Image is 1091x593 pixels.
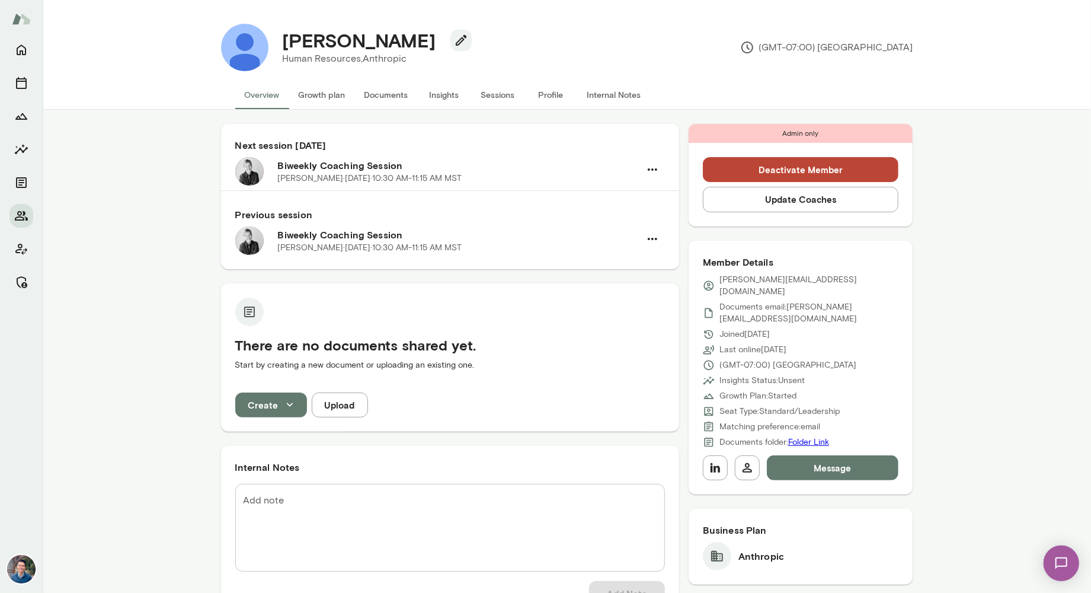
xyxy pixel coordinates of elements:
button: Message [767,455,899,480]
img: Mento [12,8,31,30]
button: Upload [312,393,368,417]
p: Last online [DATE] [719,344,786,356]
p: [PERSON_NAME] · [DATE] · 10:30 AM-11:15 AM MST [278,173,462,184]
h6: Member Details [703,255,899,269]
div: Admin only [689,124,913,143]
button: Sessions [471,81,524,109]
button: Growth Plan [9,104,33,128]
p: [PERSON_NAME][EMAIL_ADDRESS][DOMAIN_NAME] [719,274,899,298]
img: Julieann Choi [221,24,268,71]
button: Update Coaches [703,187,899,212]
p: Documents email: [PERSON_NAME][EMAIL_ADDRESS][DOMAIN_NAME] [719,301,899,325]
h5: There are no documents shared yet. [235,336,665,355]
h6: Anthropic [738,549,784,563]
p: Documents folder: [719,436,829,448]
button: Documents [355,81,418,109]
button: Growth plan [289,81,355,109]
button: Home [9,38,33,62]
p: Start by creating a new document or uploading an existing one. [235,359,665,371]
button: Create [235,393,307,417]
h6: Internal Notes [235,460,665,474]
button: Insights [9,138,33,161]
button: Documents [9,171,33,195]
p: Seat Type: Standard/Leadership [719,406,840,417]
button: Members [9,204,33,228]
h4: [PERSON_NAME] [283,29,436,52]
img: Alex Yu [7,555,36,584]
p: Growth Plan: Started [719,390,796,402]
button: Internal Notes [578,81,651,109]
p: (GMT-07:00) [GEOGRAPHIC_DATA] [719,359,856,371]
h6: Business Plan [703,523,899,537]
button: Client app [9,237,33,261]
p: (GMT-07:00) [GEOGRAPHIC_DATA] [740,40,913,55]
p: Joined [DATE] [719,329,770,340]
a: Folder Link [788,437,829,447]
button: Overview [235,81,289,109]
button: Sessions [9,71,33,95]
button: Insights [418,81,471,109]
h6: Biweekly Coaching Session [278,228,640,242]
p: [PERSON_NAME] · [DATE] · 10:30 AM-11:15 AM MST [278,242,462,254]
button: Profile [524,81,578,109]
h6: Previous session [235,208,665,222]
p: Insights Status: Unsent [719,375,805,387]
button: Deactivate Member [703,157,899,182]
h6: Next session [DATE] [235,138,665,152]
h6: Biweekly Coaching Session [278,158,640,173]
p: Matching preference: email [719,421,820,433]
p: Human Resources, Anthropic [283,52,462,66]
button: Manage [9,270,33,294]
